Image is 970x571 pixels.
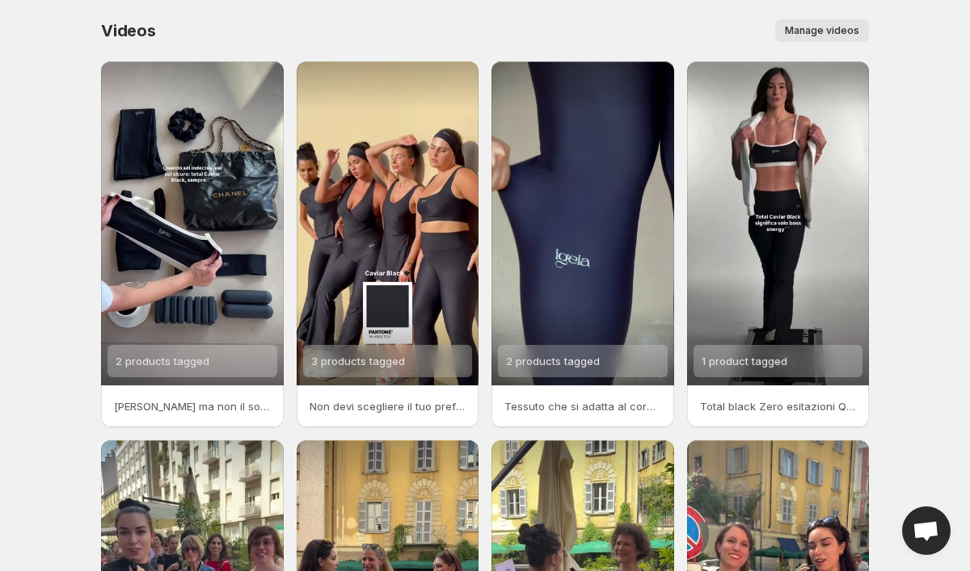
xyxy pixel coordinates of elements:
[785,24,859,37] span: Manage videos
[902,506,951,555] div: Open chat
[116,355,209,367] span: 2 products tagged
[504,398,661,414] p: Tessuto che si adatta al corpo colore che non passa mai di moda Caviar Black essenziale deciso se...
[775,19,869,42] button: Manage videos
[310,398,466,414] p: Non devi scegliere il tuo preferito devi solo iniziare a collezionarli
[311,355,405,367] span: 3 products tagged
[700,398,857,414] p: Total black Zero esitazioni Quando il look parla prima di te
[114,398,271,414] p: [PERSON_NAME] ma non il solito nero Il nostro Caviar Black pensato per vivere muoversi distinguersi
[101,21,156,40] span: Videos
[506,355,600,367] span: 2 products tagged
[702,355,787,367] span: 1 product tagged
